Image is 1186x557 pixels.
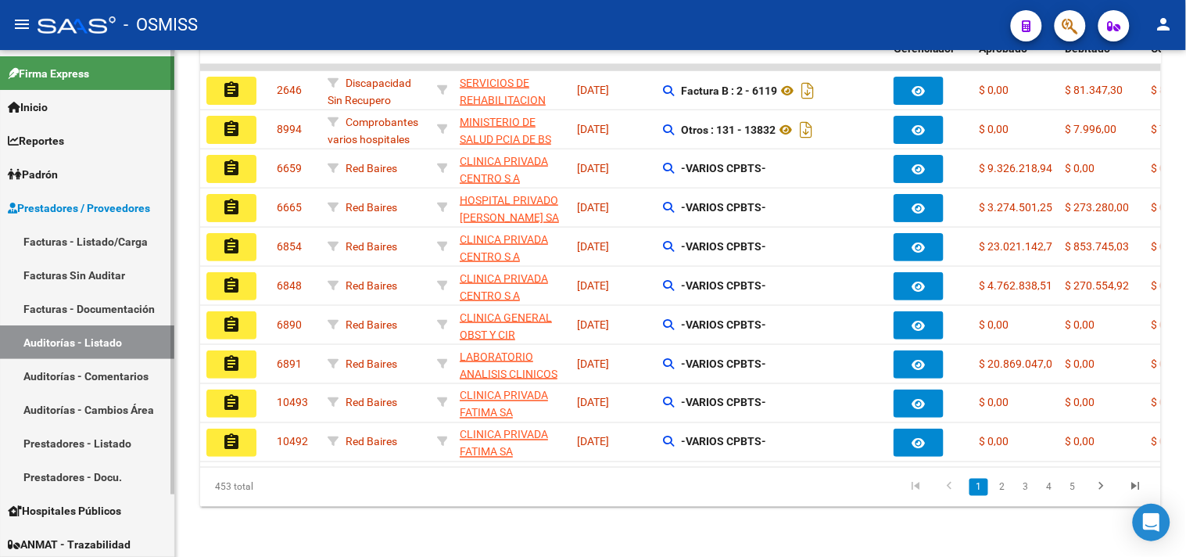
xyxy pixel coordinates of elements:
[222,276,241,295] mat-icon: assignment
[577,436,609,448] span: [DATE]
[1152,240,1181,253] span: $ 0,00
[277,279,302,292] span: 6848
[935,479,965,496] a: go to previous page
[1040,479,1059,496] a: 4
[1063,479,1082,496] a: 5
[222,159,241,178] mat-icon: assignment
[277,84,302,96] span: 2646
[346,318,397,331] span: Red Baires
[460,348,564,381] div: - 30711542368
[8,536,131,553] span: ANMAT - Trazabilidad
[980,201,1053,214] span: $ 3.274.501,25
[991,474,1014,501] li: page 2
[1155,15,1173,34] mat-icon: person
[980,279,1053,292] span: $ 4.762.838,51
[1066,240,1130,253] span: $ 853.745,03
[222,354,241,373] mat-icon: assignment
[577,397,609,409] span: [DATE]
[460,429,548,459] span: CLINICA PRIVADA FATIMA SA
[993,479,1012,496] a: 2
[277,240,302,253] span: 6854
[980,123,1009,135] span: $ 0,00
[577,240,609,253] span: [DATE]
[460,270,564,303] div: - 30568784886
[277,123,302,135] span: 8994
[1066,436,1095,448] span: $ 0,00
[222,393,241,412] mat-icon: assignment
[460,192,564,225] div: - 30707642773
[980,397,1009,409] span: $ 0,00
[1066,358,1095,370] span: $ 0,00
[8,132,64,149] span: Reportes
[460,116,551,164] span: MINISTERIO DE SALUD PCIA DE BS AS
[8,99,48,116] span: Inicio
[346,279,397,292] span: Red Baires
[980,240,1059,253] span: $ 23.021.142,76
[1066,318,1095,331] span: $ 0,00
[200,468,389,507] div: 453 total
[460,77,558,125] span: SERVICIOS DE REHABILITACION ROSARIO SRL MITAI
[1152,162,1181,174] span: $ 0,00
[346,162,397,174] span: Red Baires
[1152,318,1181,331] span: $ 0,00
[681,397,766,409] strong: -VARIOS CPBTS-
[1066,24,1111,55] span: Importe Debitado
[901,479,930,496] a: go to first page
[460,231,564,264] div: - 30568784886
[1087,479,1116,496] a: go to next page
[460,233,548,264] span: CLINICA PRIVADA CENTRO S A
[277,201,302,214] span: 6665
[969,479,988,496] a: 1
[681,162,766,174] strong: -VARIOS CPBTS-
[346,201,397,214] span: Red Baires
[980,358,1059,370] span: $ 20.869.047,01
[460,272,548,303] span: CLINICA PRIVADA CENTRO S A
[8,166,58,183] span: Padrón
[277,162,302,174] span: 6659
[681,279,766,292] strong: -VARIOS CPBTS-
[8,65,89,82] span: Firma Express
[796,117,816,142] i: Descargar documento
[1066,397,1095,409] span: $ 0,00
[1152,358,1181,370] span: $ 0,00
[8,199,150,217] span: Prestadores / Proveedores
[277,397,308,409] span: 10493
[460,350,557,434] span: LABORATORIO ANALISIS CLINICOS [PERSON_NAME] [PERSON_NAME] S.R.L.
[1066,279,1130,292] span: $ 270.554,92
[460,311,552,395] span: CLINICA GENERAL OBST Y CIR NUESTRA SE#ORA DE FATIMA SOC ANON
[1014,474,1037,501] li: page 3
[346,240,397,253] span: Red Baires
[460,387,564,420] div: - 30598797303
[577,123,609,135] span: [DATE]
[346,436,397,448] span: Red Baires
[1066,84,1123,96] span: $ 81.347,30
[681,436,766,448] strong: -VARIOS CPBTS-
[577,201,609,214] span: [DATE]
[681,358,766,370] strong: -VARIOS CPBTS-
[797,78,818,103] i: Descargar documento
[980,24,1028,55] span: Importe Aprobado
[577,358,609,370] span: [DATE]
[1061,474,1084,501] li: page 5
[980,162,1053,174] span: $ 9.326.218,94
[894,24,955,55] span: Imputado Gerenciador
[980,84,1009,96] span: $ 0,00
[222,120,241,138] mat-icon: assignment
[13,15,31,34] mat-icon: menu
[346,397,397,409] span: Red Baires
[222,315,241,334] mat-icon: assignment
[460,153,564,185] div: - 30568784886
[980,436,1009,448] span: $ 0,00
[577,279,609,292] span: [DATE]
[460,426,564,459] div: - 30598797303
[1152,397,1181,409] span: $ 0,00
[681,124,776,136] strong: Otros : 131 - 13832
[460,194,559,225] span: HOSPITAL PRIVADO [PERSON_NAME] SA
[222,237,241,256] mat-icon: assignment
[1016,479,1035,496] a: 3
[460,74,564,107] div: - 30714134368
[328,116,418,146] span: Comprobantes varios hospitales
[1066,123,1117,135] span: $ 7.996,00
[460,113,564,146] div: - 30626983398
[328,77,411,107] span: Discapacidad Sin Recupero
